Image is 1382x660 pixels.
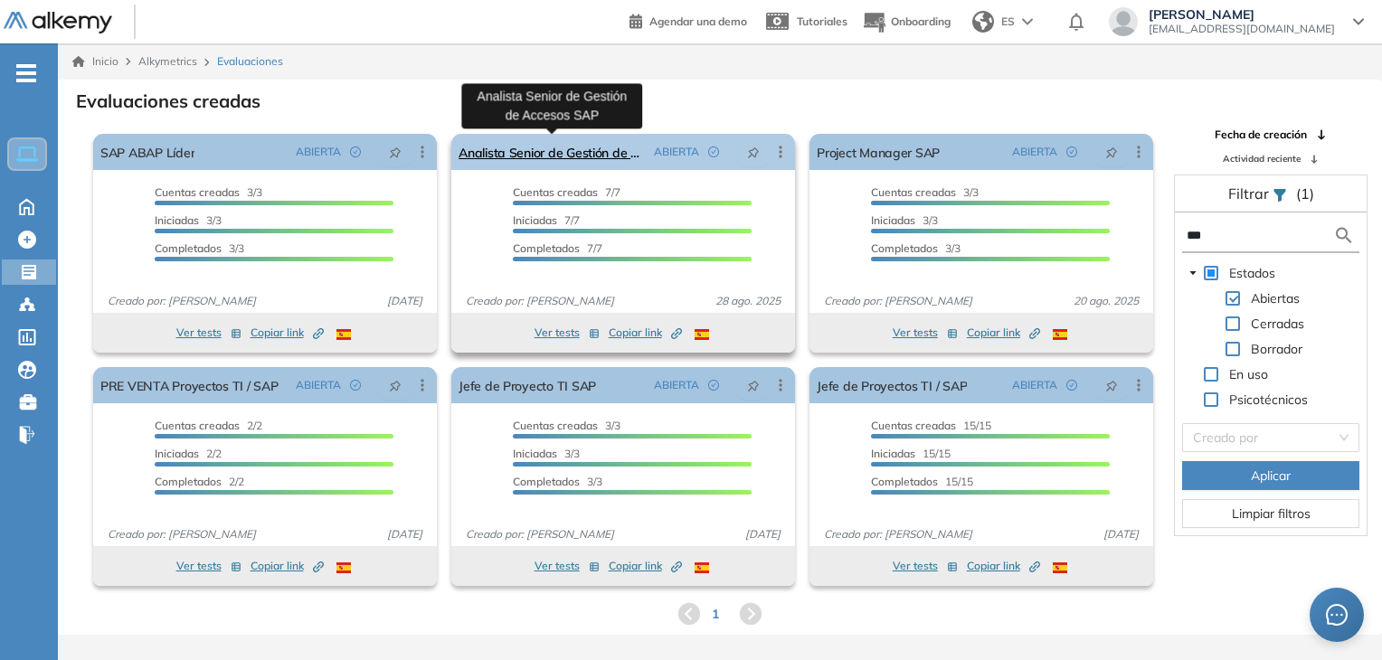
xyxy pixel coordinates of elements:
span: [DATE] [1096,526,1146,542]
span: Psicotécnicos [1226,389,1311,410]
span: check-circle [350,380,361,391]
a: SAP ABAP Líder [100,134,194,170]
img: world [972,11,994,33]
span: Cuentas creadas [155,185,240,199]
span: Copiar link [609,558,682,574]
span: Completados [871,475,938,488]
span: Creado por: [PERSON_NAME] [100,526,263,542]
span: 3/3 [871,185,979,199]
span: ABIERTA [1012,377,1057,393]
span: Creado por: [PERSON_NAME] [817,293,980,309]
span: 3/3 [155,213,222,227]
span: Creado por: [PERSON_NAME] [459,526,621,542]
a: PRE VENTA Proyectos TI / SAP [100,367,279,403]
span: message [1326,604,1348,626]
span: 20 ago. 2025 [1066,293,1146,309]
button: Aplicar [1182,461,1359,490]
span: caret-down [1188,269,1197,278]
button: Copiar link [251,322,324,344]
button: pushpin [375,371,415,400]
span: ABIERTA [296,377,341,393]
span: [DATE] [738,526,788,542]
button: Ver tests [535,555,600,577]
button: pushpin [734,137,773,166]
button: pushpin [375,137,415,166]
span: Copiar link [609,325,682,341]
span: Creado por: [PERSON_NAME] [459,293,621,309]
span: Cerradas [1247,313,1308,335]
span: ES [1001,14,1015,30]
span: (1) [1296,183,1314,204]
span: Completados [513,475,580,488]
span: 15/15 [871,419,991,432]
span: [PERSON_NAME] [1149,7,1335,22]
span: Psicotécnicos [1229,391,1308,408]
button: Ver tests [893,555,958,577]
span: Completados [155,241,222,255]
button: Ver tests [176,322,241,344]
button: Copiar link [609,555,682,577]
span: Estados [1226,262,1279,284]
span: 3/3 [871,241,961,255]
span: Copiar link [251,325,324,341]
a: Inicio [72,53,118,70]
span: 28 ago. 2025 [708,293,788,309]
span: Alkymetrics [138,54,197,68]
span: Creado por: [PERSON_NAME] [100,293,263,309]
span: 7/7 [513,241,602,255]
span: Copiar link [967,325,1040,341]
span: 7/7 [513,213,580,227]
a: Project Manager SAP [817,134,940,170]
span: Actividad reciente [1223,152,1301,165]
span: Copiar link [967,558,1040,574]
span: Cerradas [1251,316,1304,332]
span: Aplicar [1251,466,1291,486]
span: 2/2 [155,447,222,460]
button: Onboarding [862,3,951,42]
span: Cuentas creadas [513,185,598,199]
button: Ver tests [893,322,958,344]
span: Evaluaciones [217,53,283,70]
span: Iniciadas [871,213,915,227]
span: Limpiar filtros [1232,504,1311,523]
span: Borrador [1251,341,1302,357]
a: Agendar una demo [629,9,747,31]
span: Fecha de creación [1215,127,1307,143]
span: Tutoriales [797,14,847,28]
img: ESP [695,562,709,573]
span: check-circle [350,146,361,157]
span: Iniciadas [155,447,199,460]
span: Cuentas creadas [871,185,956,199]
span: ABIERTA [1012,144,1057,160]
span: Completados [155,475,222,488]
div: Analista Senior de Gestión de Accesos SAP [461,83,642,128]
span: [EMAIL_ADDRESS][DOMAIN_NAME] [1149,22,1335,36]
button: Limpiar filtros [1182,499,1359,528]
span: 7/7 [513,185,620,199]
span: Iniciadas [513,213,557,227]
span: 3/3 [513,475,602,488]
span: 3/3 [155,185,262,199]
span: pushpin [1105,145,1118,159]
span: Completados [513,241,580,255]
span: Borrador [1247,338,1306,360]
span: Filtrar [1228,184,1273,203]
span: pushpin [747,378,760,392]
i: - [16,71,36,75]
span: Iniciadas [513,447,557,460]
img: search icon [1333,224,1355,247]
span: check-circle [708,380,719,391]
span: Cuentas creadas [155,419,240,432]
span: Copiar link [251,558,324,574]
span: Estados [1229,265,1275,281]
span: Cuentas creadas [871,419,956,432]
button: Ver tests [535,322,600,344]
span: 2/2 [155,419,262,432]
span: [DATE] [380,526,430,542]
button: Ver tests [176,555,241,577]
span: 15/15 [871,475,973,488]
h3: Evaluaciones creadas [76,90,260,112]
span: En uso [1226,363,1272,385]
span: Agendar una demo [649,14,747,28]
span: Abiertas [1251,290,1300,306]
